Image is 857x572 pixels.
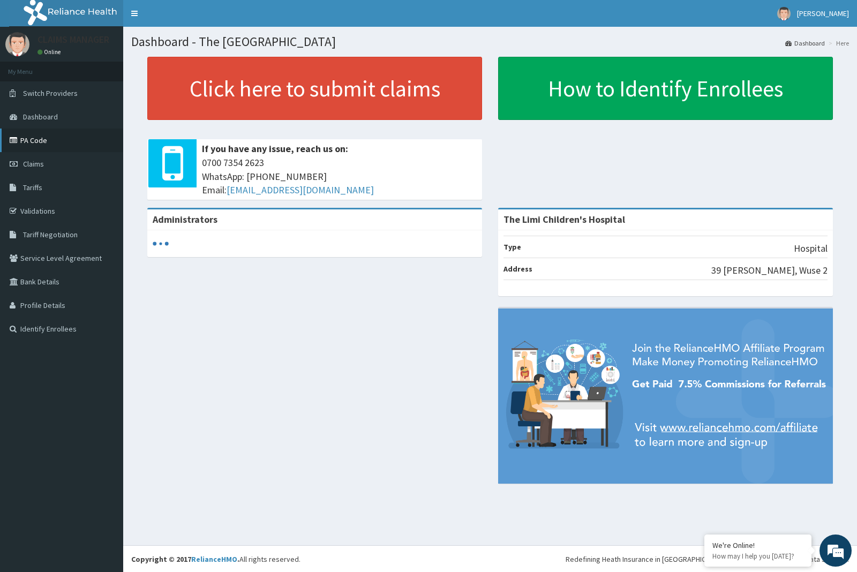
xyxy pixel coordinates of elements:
img: User Image [777,7,791,20]
strong: Copyright © 2017 . [131,554,239,564]
span: Switch Providers [23,88,78,98]
p: Hospital [794,242,828,255]
span: Tariffs [23,183,42,192]
div: We're Online! [712,540,803,550]
span: Tariff Negotiation [23,230,78,239]
a: RelianceHMO [191,554,237,564]
a: How to Identify Enrollees [498,57,833,120]
svg: audio-loading [153,236,169,252]
p: How may I help you today? [712,552,803,561]
div: Redefining Heath Insurance in [GEOGRAPHIC_DATA] using Telemedicine and Data Science! [566,554,849,565]
b: Administrators [153,213,217,225]
a: Click here to submit claims [147,57,482,120]
span: 0700 7354 2623 WhatsApp: [PHONE_NUMBER] Email: [202,156,477,197]
b: Address [503,264,532,274]
span: [PERSON_NAME] [797,9,849,18]
span: Dashboard [23,112,58,122]
li: Here [826,39,849,48]
a: [EMAIL_ADDRESS][DOMAIN_NAME] [227,184,374,196]
h1: Dashboard - The [GEOGRAPHIC_DATA] [131,35,849,49]
a: Dashboard [785,39,825,48]
span: Claims [23,159,44,169]
b: Type [503,242,521,252]
a: Online [37,48,63,56]
strong: The Limi Children's Hospital [503,213,625,225]
p: CLAIMS MANAGER [37,35,109,44]
img: provider-team-banner.png [498,308,833,484]
p: 39 [PERSON_NAME], Wuse 2 [711,264,828,277]
b: If you have any issue, reach us on: [202,142,348,155]
img: User Image [5,32,29,56]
